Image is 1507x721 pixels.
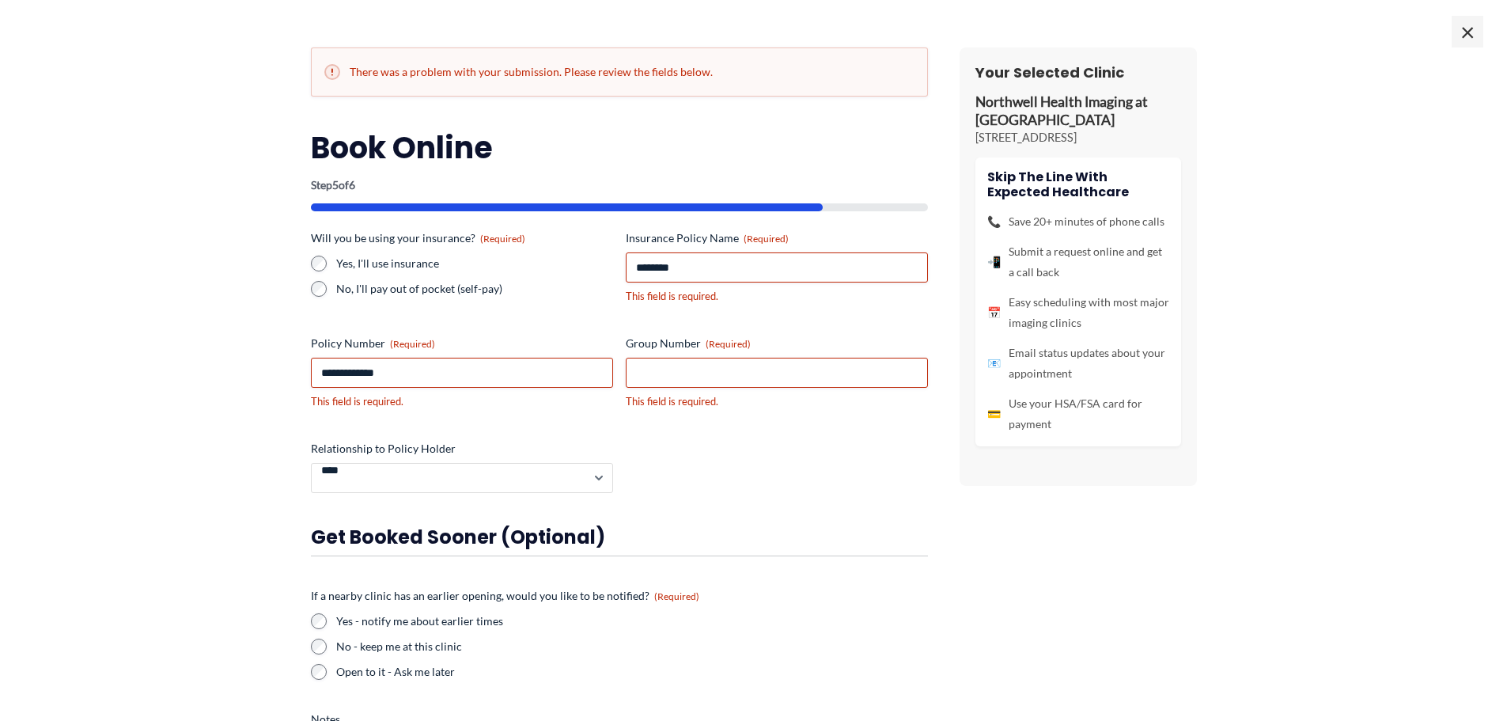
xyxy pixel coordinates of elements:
[311,336,613,351] label: Policy Number
[336,639,928,655] label: No - keep me at this clinic
[987,169,1169,199] h4: Skip the line with Expected Healthcare
[626,289,928,304] div: This field is required.
[987,302,1001,323] span: 📅
[975,63,1181,82] h3: Your Selected Clinic
[987,211,1001,232] span: 📞
[311,230,525,246] legend: Will you be using your insurance?
[626,336,928,351] label: Group Number
[336,664,928,680] label: Open to it - Ask me later
[987,292,1169,333] li: Easy scheduling with most major imaging clinics
[987,241,1169,283] li: Submit a request online and get a call back
[626,394,928,409] div: This field is required.
[987,211,1169,232] li: Save 20+ minutes of phone calls
[311,588,699,604] legend: If a nearby clinic has an earlier opening, would you like to be notified?
[311,525,928,549] h3: Get booked sooner (optional)
[311,394,613,409] div: This field is required.
[987,393,1169,434] li: Use your HSA/FSA card for payment
[975,130,1181,146] p: [STREET_ADDRESS]
[706,338,751,350] span: (Required)
[332,178,339,192] span: 5
[654,590,699,602] span: (Required)
[744,233,789,245] span: (Required)
[311,180,928,191] p: Step of
[987,353,1001,374] span: 📧
[324,64,914,80] h2: There was a problem with your submission. Please review the fields below.
[987,252,1001,272] span: 📲
[975,93,1181,130] p: Northwell Health Imaging at [GEOGRAPHIC_DATA]
[987,404,1001,424] span: 💳
[349,178,355,192] span: 6
[336,256,613,271] label: Yes, I'll use insurance
[1452,16,1483,47] span: ×
[311,441,613,457] label: Relationship to Policy Holder
[311,128,928,167] h2: Book Online
[480,233,525,245] span: (Required)
[987,343,1169,384] li: Email status updates about your appointment
[390,338,435,350] span: (Required)
[626,230,928,246] label: Insurance Policy Name
[336,613,928,629] label: Yes - notify me about earlier times
[336,281,613,297] label: No, I'll pay out of pocket (self-pay)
